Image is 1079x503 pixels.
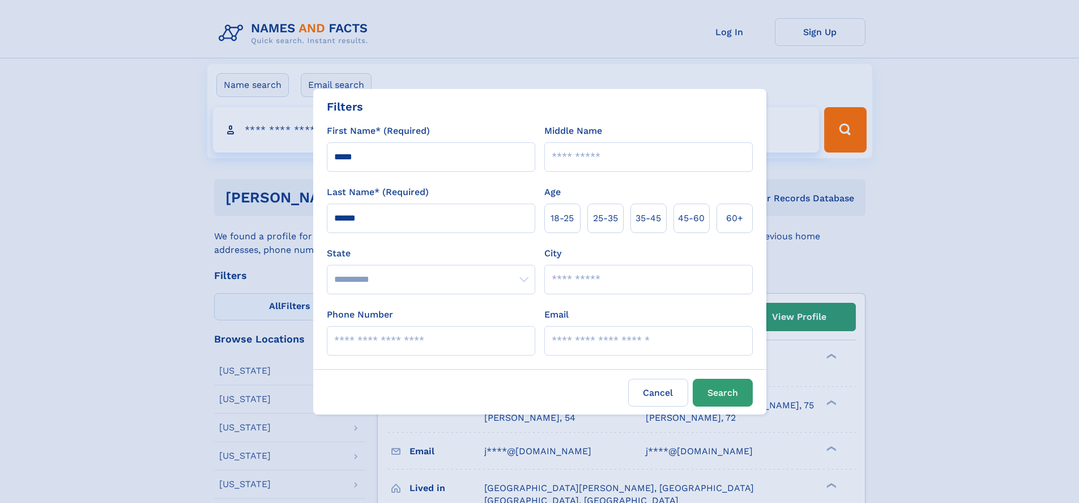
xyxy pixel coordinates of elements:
span: 18‑25 [551,212,574,225]
span: 60+ [726,212,743,225]
label: Cancel [628,379,688,407]
button: Search [693,379,753,407]
span: 35‑45 [636,212,661,225]
label: Age [544,185,561,199]
label: State [327,247,535,260]
span: 45‑60 [678,212,705,225]
label: City [544,247,561,260]
label: Email [544,308,569,322]
label: Last Name* (Required) [327,185,429,199]
div: Filters [327,98,363,115]
label: Phone Number [327,308,393,322]
label: First Name* (Required) [327,124,430,138]
span: 25‑35 [593,212,618,225]
label: Middle Name [544,124,602,138]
